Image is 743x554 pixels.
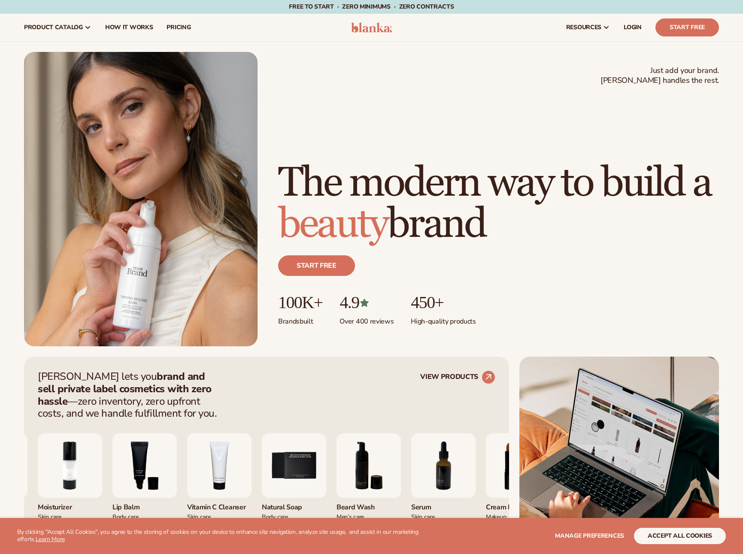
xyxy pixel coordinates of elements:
strong: brand and sell private label cosmetics with zero hassle [38,369,212,408]
img: Vitamin c cleanser. [187,433,252,498]
img: Foaming beard wash. [337,433,401,498]
img: Moisturizing lotion. [38,433,102,498]
p: [PERSON_NAME] lets you —zero inventory, zero upfront costs, and we handle fulfillment for you. [38,370,222,420]
span: How It Works [105,24,153,31]
span: beauty [278,199,387,249]
div: Men’s Care [337,512,401,521]
a: VIEW PRODUCTS [420,370,495,384]
p: Over 400 reviews [340,312,394,326]
div: 2 / 9 [38,433,102,539]
img: Nature bar of soap. [262,433,326,498]
div: 4 / 9 [187,433,252,539]
p: Brands built [278,312,322,326]
div: 8 / 9 [486,433,550,539]
p: 450+ [411,293,476,312]
a: product catalog [17,14,98,41]
div: Natural Soap [262,498,326,512]
button: Manage preferences [555,528,624,544]
span: Just add your brand. [PERSON_NAME] handles the rest. [600,66,719,86]
a: How It Works [98,14,160,41]
a: pricing [160,14,197,41]
img: Collagen and retinol serum. [411,433,476,498]
div: Body Care [262,512,326,521]
a: resources [559,14,617,41]
div: 7 / 9 [411,433,476,539]
div: 5 / 9 [262,433,326,539]
div: Skin Care [187,512,252,521]
img: logo [351,22,392,33]
a: Start Free [655,18,719,36]
span: resources [566,24,601,31]
a: Start free [278,255,355,276]
div: Moisturizer [38,498,102,512]
div: Lip Balm [112,498,177,512]
h1: The modern way to build a brand [278,163,719,245]
div: 6 / 9 [337,433,401,539]
p: 4.9 [340,293,394,312]
img: Female holding tanning mousse. [24,52,258,346]
div: 3 / 9 [112,433,177,539]
div: Beard Wash [337,498,401,512]
p: High-quality products [411,312,476,326]
p: By clicking "Accept All Cookies", you agree to the storing of cookies on your device to enhance s... [17,529,441,543]
span: Manage preferences [555,532,624,540]
div: Vitamin C Cleanser [187,498,252,512]
span: product catalog [24,24,83,31]
span: Free to start · ZERO minimums · ZERO contracts [289,3,454,11]
div: Skin Care [411,512,476,521]
div: Cream Lipstick [486,498,550,512]
div: Body Care [112,512,177,521]
div: Serum [411,498,476,512]
p: 100K+ [278,293,322,312]
div: Skin Care [38,512,102,521]
img: Shopify Image 2 [519,357,719,553]
div: Makeup [486,512,550,521]
span: pricing [167,24,191,31]
img: Luxury cream lipstick. [486,433,550,498]
span: LOGIN [624,24,642,31]
img: Smoothing lip balm. [112,433,177,498]
button: accept all cookies [634,528,726,544]
a: Learn More [36,535,65,543]
a: LOGIN [617,14,649,41]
